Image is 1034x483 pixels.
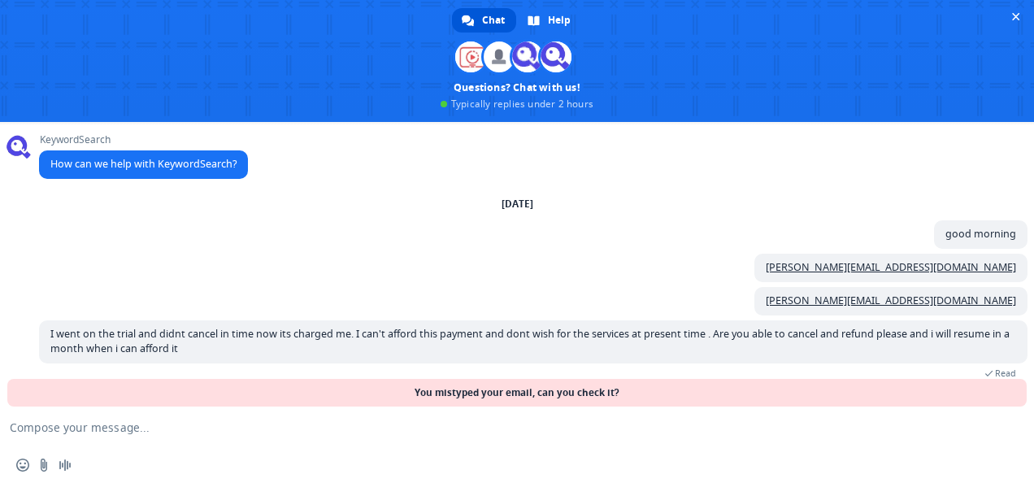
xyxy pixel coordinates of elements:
span: good morning [945,227,1016,241]
span: Send a file [37,459,50,472]
span: How can we help with KeywordSearch? [50,157,237,171]
span: Insert an emoji [16,459,29,472]
span: I went on the trial and didnt cancel in time now its charged me. I can't afford this payment and ... [50,327,1010,355]
span: Help [548,8,571,33]
a: Help [518,8,582,33]
a: [PERSON_NAME][EMAIL_ADDRESS][DOMAIN_NAME] [766,260,1016,274]
a: [PERSON_NAME][EMAIL_ADDRESS][DOMAIN_NAME] [766,294,1016,307]
span: You mistyped your email, can you check it? [415,379,619,407]
div: [DATE] [502,199,533,209]
a: Chat [452,8,516,33]
span: Audio message [59,459,72,472]
span: KeywordSearch [39,134,248,146]
span: Chat [482,8,505,33]
span: Close chat [1007,8,1024,25]
span: Read [995,368,1016,379]
textarea: Compose your message... [10,407,985,447]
